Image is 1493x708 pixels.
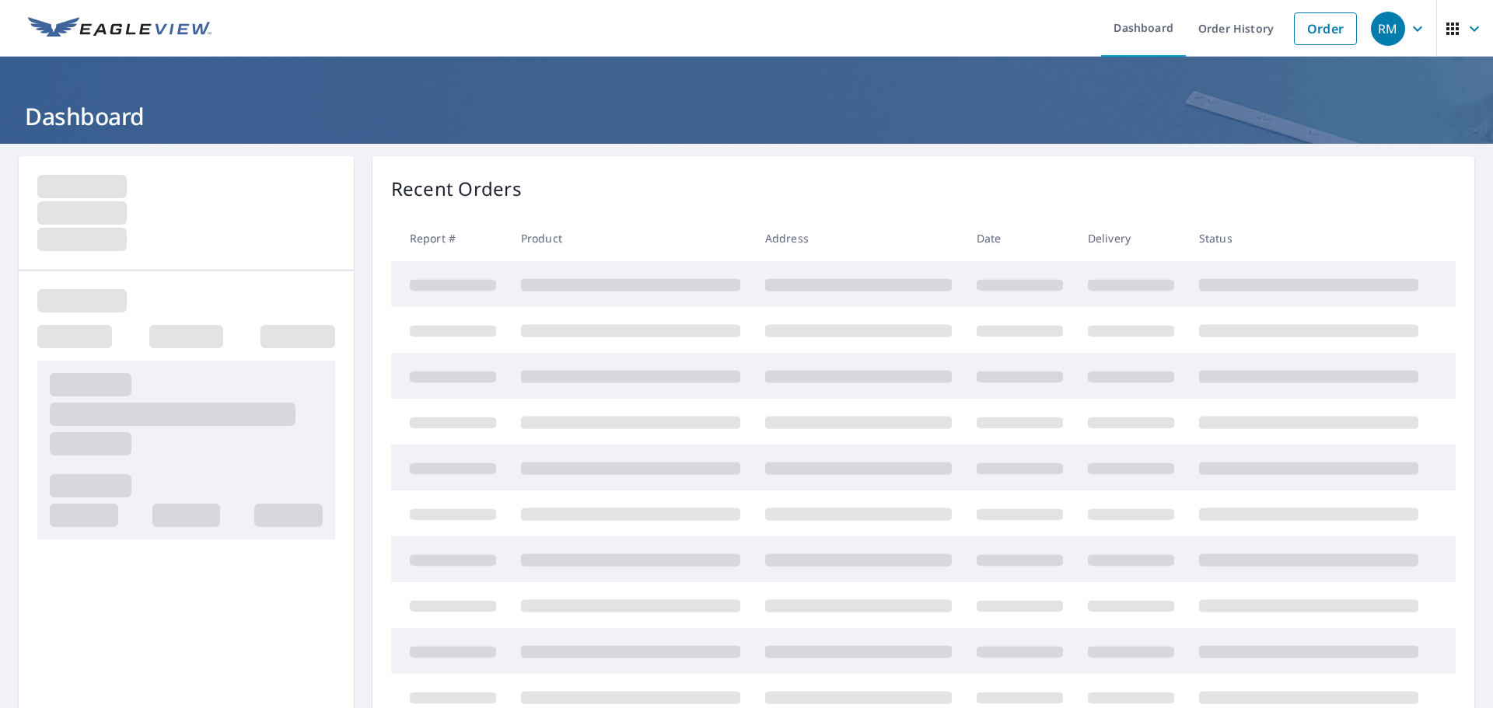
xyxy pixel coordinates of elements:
[1187,215,1431,261] th: Status
[1294,12,1357,45] a: Order
[391,215,509,261] th: Report #
[28,17,212,40] img: EV Logo
[19,100,1474,132] h1: Dashboard
[964,215,1075,261] th: Date
[509,215,753,261] th: Product
[1371,12,1405,46] div: RM
[753,215,964,261] th: Address
[391,175,522,203] p: Recent Orders
[1075,215,1187,261] th: Delivery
